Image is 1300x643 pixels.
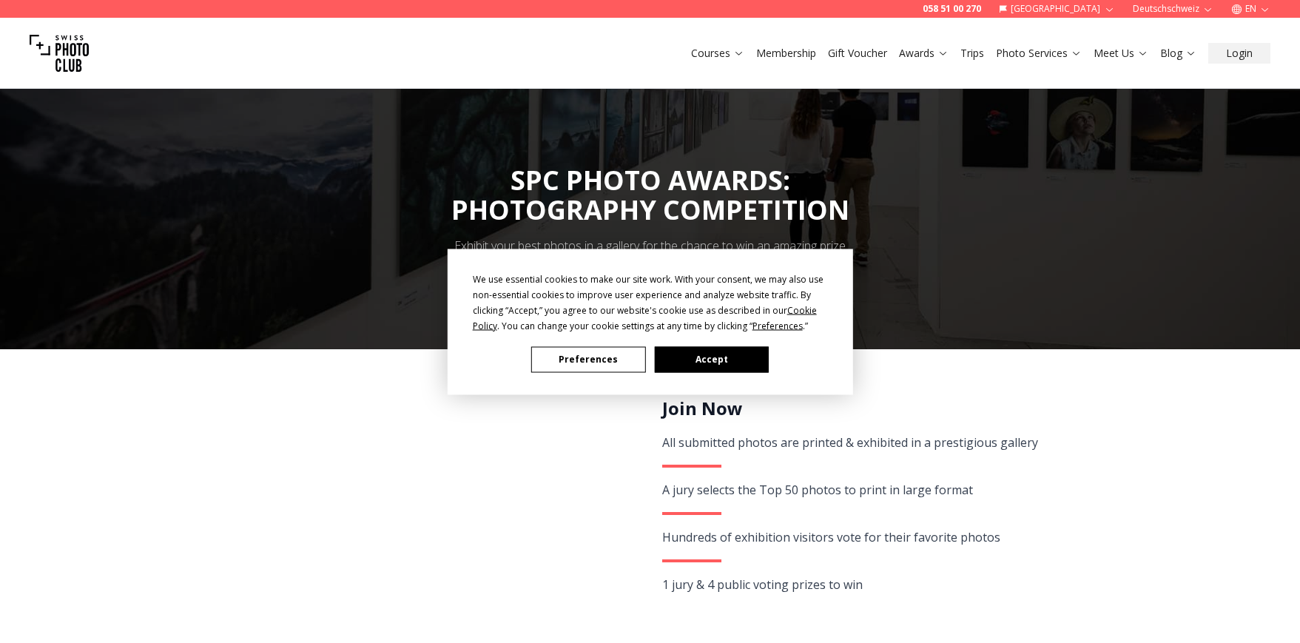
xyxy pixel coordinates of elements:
[473,271,828,333] div: We use essential cookies to make our site work. With your consent, we may also use non-essential ...
[654,346,768,372] button: Accept
[473,303,817,331] span: Cookie Policy
[752,319,803,331] span: Preferences
[531,346,645,372] button: Preferences
[447,249,852,394] div: Cookie Consent Prompt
